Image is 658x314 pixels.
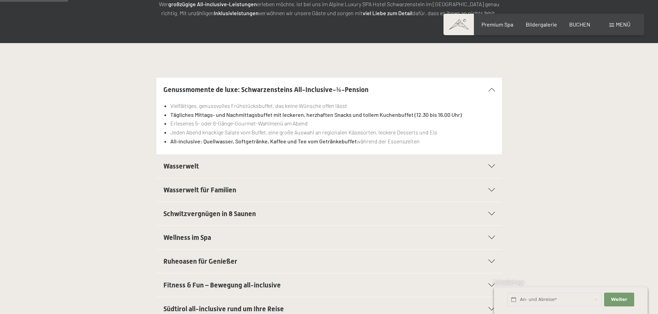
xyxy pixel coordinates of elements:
span: Genussmomente de luxe: Schwarzensteins All-Inclusive-¾-Pension [163,85,369,94]
span: Menü [616,21,630,28]
li: Erlesenes 5- oder 6-Gänge-Gourmet-Wahlmenü am Abend [170,119,495,128]
strong: Tägliches Mittags- und Nachmittagsbuffet mit leckeren, herzhaften Snacks und tollem Kuchenbuffet ... [170,111,462,118]
strong: großzügige All-inclusive-Leistungen [168,1,257,7]
a: Bildergalerie [526,21,557,28]
strong: All-inclusive: Quellwasser, Softgetränke, Kaffee und Tee vom Getränkebuffet [170,138,357,144]
span: Ruheoasen für Genießer [163,257,237,265]
strong: Inklusivleistungen [214,10,259,16]
li: Jeden Abend knackige Salate vom Buffet, eine große Auswahl an regionalen Käsesorten, leckere Dess... [170,128,495,137]
span: Südtirol all-inclusive rund um Ihre Reise [163,305,284,313]
li: Vielfältiges, genussvolles Frühstücksbuffet, das keine Wünsche offen lässt [170,101,495,110]
span: Fitness & Fun – Bewegung all-inclusive [163,281,281,289]
strong: viel Liebe zum Detail [363,10,412,16]
span: Schnellanfrage [494,280,524,285]
span: Schwitzvergnügen in 8 Saunen [163,210,256,218]
span: Wasserwelt für Familien [163,186,236,194]
li: während der Essenszeiten [170,137,495,146]
span: Weiter [611,296,627,303]
span: Wasserwelt [163,162,199,170]
a: BUCHEN [569,21,590,28]
button: Weiter [604,293,634,307]
a: Premium Spa [481,21,513,28]
span: Wellness im Spa [163,233,211,242]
